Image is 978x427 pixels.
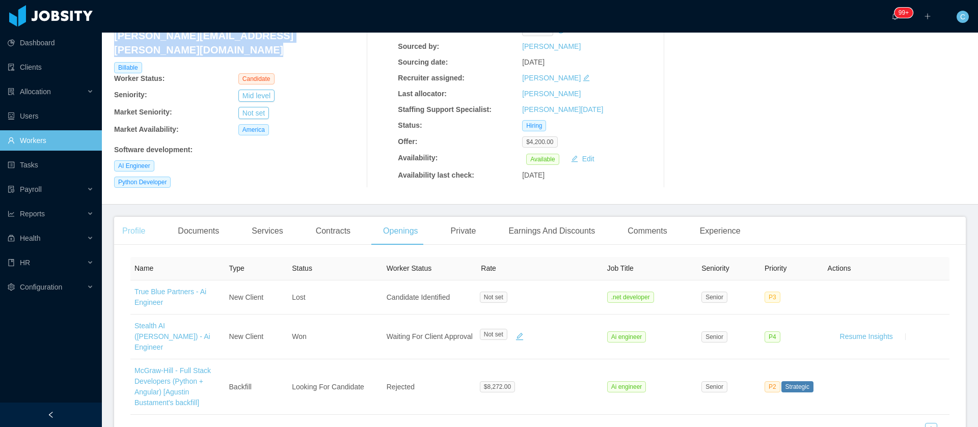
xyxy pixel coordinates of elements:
[891,13,899,20] i: icon: bell
[828,264,851,272] span: Actions
[20,210,45,218] span: Reports
[292,383,364,391] span: Looking For Candidate
[387,332,473,340] span: Waiting For Client Approval
[8,235,15,242] i: icon: medicine-box
[114,177,171,188] span: Python Developer
[20,88,51,96] span: Allocation
[20,283,62,291] span: Configuration
[781,381,813,392] span: Strategic
[114,146,193,154] b: Software development :
[480,292,507,303] span: Not set
[522,171,545,179] span: [DATE]
[229,264,244,272] span: Type
[238,124,269,135] span: America
[583,74,590,81] i: icon: edit
[134,264,153,272] span: Name
[8,155,94,175] a: icon: profileTasks
[114,160,154,172] span: AI Engineer
[522,58,545,66] span: [DATE]
[292,332,307,340] span: Won
[701,292,727,303] span: Senior
[398,121,422,129] b: Status:
[8,210,15,217] i: icon: line-chart
[522,90,581,98] a: [PERSON_NAME]
[960,11,965,23] span: C
[225,359,288,415] td: Backfill
[398,90,447,98] b: Last allocator:
[114,217,153,245] div: Profile
[238,73,275,84] span: Candidate
[225,280,288,315] td: New Client
[398,42,439,50] b: Sourced by:
[20,234,40,242] span: Health
[238,107,269,119] button: Not set
[292,264,312,272] span: Status
[243,217,291,245] div: Services
[134,366,211,407] a: McGraw-Hill - Full Stack Developers (Python + Angular) [Agustin Bustament's backfill]
[398,171,474,179] b: Availability last check:
[511,329,528,345] button: icon: edit
[8,88,15,95] i: icon: solution
[607,292,654,303] span: .net developer
[114,74,165,82] b: Worker Status:
[607,331,646,343] span: Ai engineer
[398,105,492,113] b: Staffing Support Specialist:
[701,264,729,272] span: Seniority
[522,74,581,82] a: [PERSON_NAME]
[387,383,415,391] span: Rejected
[8,186,15,193] i: icon: file-protect
[500,217,603,245] div: Earnings And Discounts
[522,105,603,113] a: [PERSON_NAME][DATE]
[292,293,305,301] span: Lost
[225,315,288,359] td: New Client
[114,62,142,73] span: Billable
[398,137,417,146] b: Offer:
[375,217,426,245] div: Openings
[170,217,227,245] div: Documents
[619,217,675,245] div: Comments
[114,91,147,99] b: Seniority:
[567,153,599,165] button: icon: editEdit
[8,283,15,291] i: icon: setting
[832,329,901,345] button: Resume Insights
[765,264,787,272] span: Priority
[480,329,507,340] span: Not set
[701,331,727,343] span: Senior
[607,264,634,272] span: Job Title
[20,259,30,267] span: HR
[8,57,94,77] a: icon: auditClients
[398,154,438,162] b: Availability:
[522,120,546,131] span: Hiring
[765,292,780,303] span: P3
[8,259,15,266] i: icon: book
[114,29,363,57] h4: [PERSON_NAME][EMAIL_ADDRESS][PERSON_NAME][DOMAIN_NAME]
[443,217,484,245] div: Private
[114,108,172,116] b: Market Seniority:
[134,288,206,306] a: True Blue Partners - Ai Engineer
[134,322,210,351] a: Stealth AI ([PERSON_NAME]) - Ai Engineer
[894,8,913,18] sup: 209
[8,33,94,53] a: icon: pie-chartDashboard
[20,185,42,193] span: Payroll
[522,136,557,148] span: $4,200.00
[522,42,581,50] a: [PERSON_NAME]
[481,264,496,272] span: Rate
[398,58,448,66] b: Sourcing date:
[765,331,780,343] span: P4
[308,217,359,245] div: Contracts
[114,125,179,133] b: Market Availability:
[765,381,780,392] span: P2
[701,381,727,392] span: Senior
[387,264,431,272] span: Worker Status
[8,130,94,151] a: icon: userWorkers
[692,217,749,245] div: Experience
[238,90,275,102] button: Mid level
[387,293,450,301] span: Candidate Identified
[8,106,94,126] a: icon: robotUsers
[398,74,465,82] b: Recruiter assigned:
[924,13,931,20] i: icon: plus
[480,381,515,392] span: $8,272.00
[607,381,646,392] span: Ai engineer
